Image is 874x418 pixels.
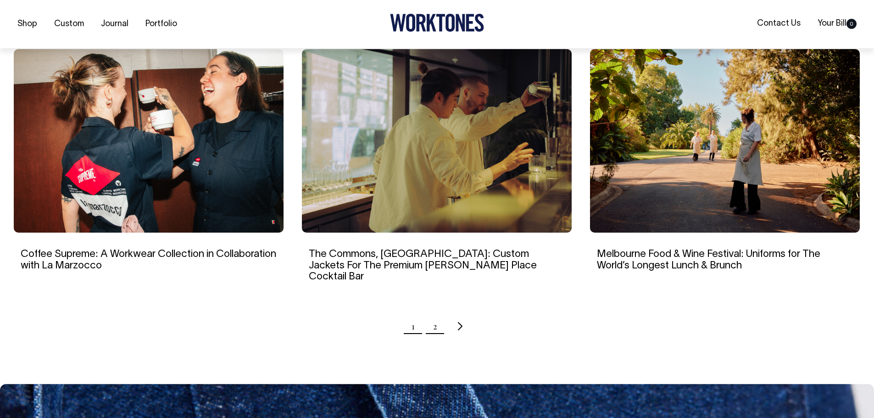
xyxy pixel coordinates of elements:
[590,49,860,233] img: Melbourne Food & Wine Festival: Uniforms for The World’s Longest Lunch & Brunch
[50,17,88,32] a: Custom
[456,315,463,338] a: Next page
[814,16,860,31] a: Your Bill0
[412,315,415,338] span: Page 1
[14,49,284,233] img: Coffee Supreme: A Workwear Collection in Collaboration with La Marzocco
[14,17,41,32] a: Shop
[21,250,276,270] a: Coffee Supreme: A Workwear Collection in Collaboration with La Marzocco
[14,315,860,338] nav: Pagination
[142,17,181,32] a: Portfolio
[597,250,820,270] a: Melbourne Food & Wine Festival: Uniforms for The World’s Longest Lunch & Brunch
[309,250,537,281] a: The Commons, [GEOGRAPHIC_DATA]: Custom Jackets For The Premium [PERSON_NAME] Place Cocktail Bar
[846,19,857,29] span: 0
[97,17,132,32] a: Journal
[433,315,437,338] a: Page 2
[302,49,572,233] img: The Commons, Sydney: Custom Jackets For The Premium Martin Place Cocktail Bar
[753,16,804,31] a: Contact Us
